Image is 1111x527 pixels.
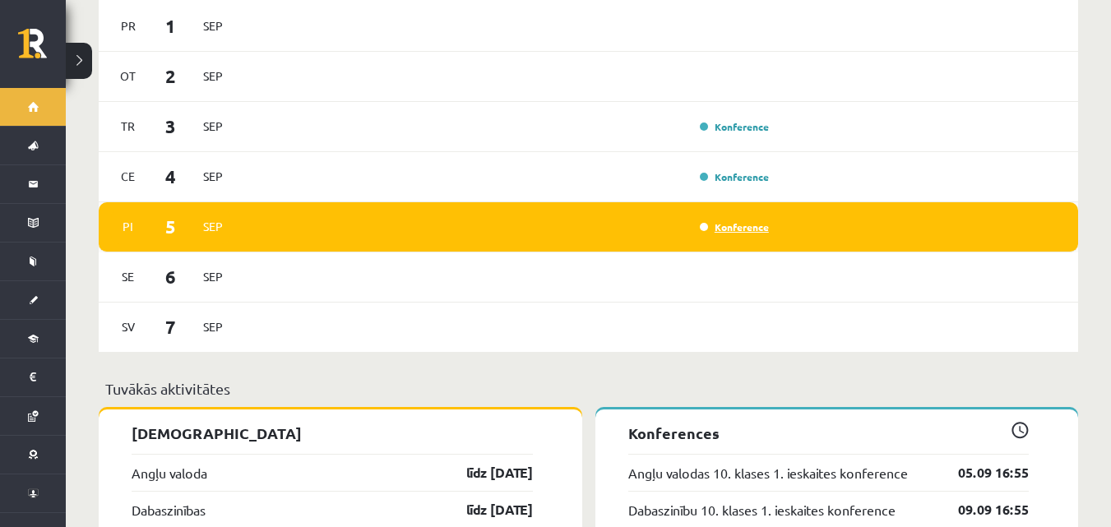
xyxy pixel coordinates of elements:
span: Ce [111,164,146,189]
p: Tuvākās aktivitātes [105,377,1072,400]
a: līdz [DATE] [437,500,533,520]
a: Dabaszinību 10. klases 1. ieskaites konference [628,500,896,520]
a: Konference [700,120,769,133]
a: 09.09 16:55 [933,500,1029,520]
a: līdz [DATE] [437,463,533,483]
span: Sep [196,113,230,139]
span: 7 [146,313,197,340]
a: Konference [700,170,769,183]
span: Pr [111,13,146,39]
span: Sep [196,63,230,89]
span: 3 [146,113,197,140]
span: Sep [196,264,230,289]
span: 6 [146,263,197,290]
span: Pi [111,214,146,239]
span: Sep [196,214,230,239]
a: Angļu valodas 10. klases 1. ieskaites konference [628,463,908,483]
a: Rīgas 1. Tālmācības vidusskola [18,29,66,70]
a: 05.09 16:55 [933,463,1029,483]
span: Sep [196,13,230,39]
p: [DEMOGRAPHIC_DATA] [132,422,533,444]
span: 4 [146,163,197,190]
span: 5 [146,213,197,240]
span: Ot [111,63,146,89]
span: 2 [146,62,197,90]
a: Angļu valoda [132,463,207,483]
span: 1 [146,12,197,39]
a: Konference [700,220,769,233]
span: Sep [196,164,230,189]
span: Se [111,264,146,289]
span: Tr [111,113,146,139]
p: Konferences [628,422,1030,444]
a: Dabaszinības [132,500,206,520]
span: Sep [196,314,230,340]
span: Sv [111,314,146,340]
